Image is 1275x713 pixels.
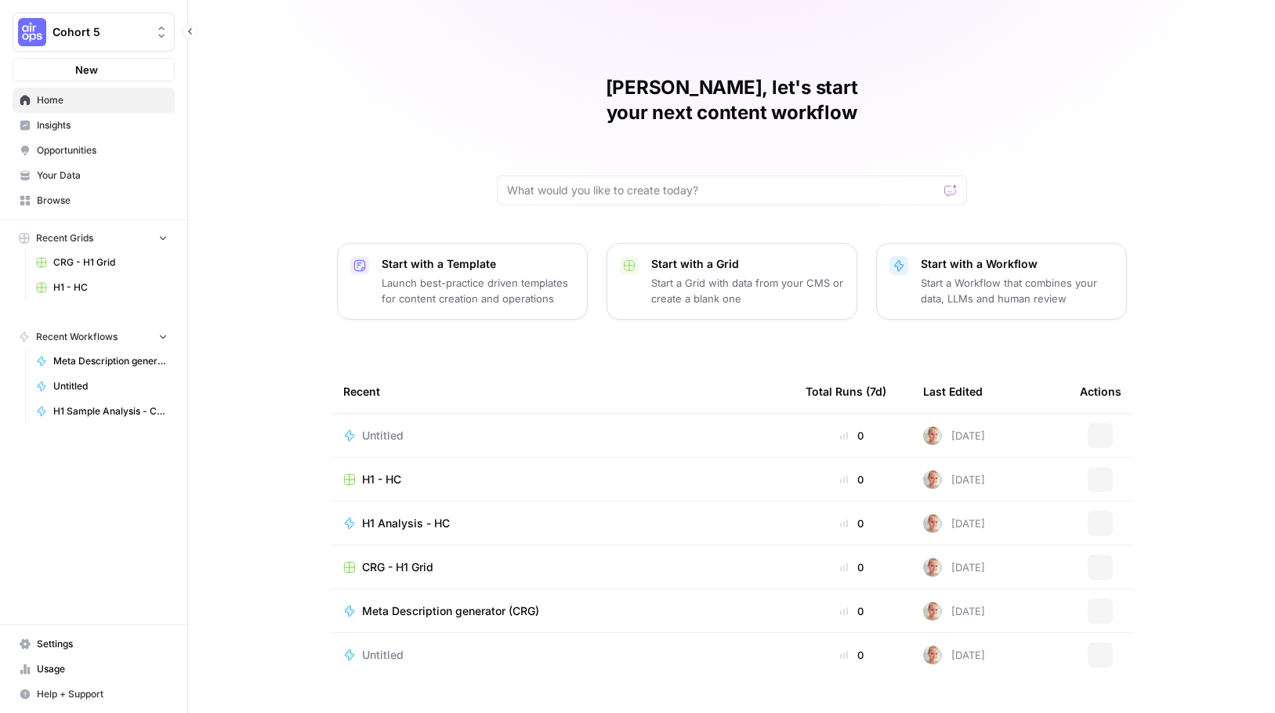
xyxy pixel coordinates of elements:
span: Browse [37,194,168,208]
span: New [75,62,98,78]
a: Untitled [29,374,175,399]
a: Usage [13,657,175,682]
button: Recent Grids [13,226,175,250]
input: What would you like to create today? [507,183,938,198]
p: Start with a Template [382,256,574,272]
span: Meta Description generator (CRG) [362,603,539,619]
div: [DATE] [923,646,985,664]
a: Opportunities [13,138,175,163]
a: Browse [13,188,175,213]
button: Help + Support [13,682,175,707]
img: tzy1lhuh9vjkl60ica9oz7c44fpn [923,426,942,445]
p: Start with a Grid [651,256,844,272]
span: Meta Description generator (CRG) [53,354,168,368]
div: 0 [806,516,898,531]
span: H1 - HC [53,280,168,295]
a: H1 - HC [29,275,175,300]
span: Recent Grids [36,231,93,245]
p: Start a Grid with data from your CMS or create a blank one [651,275,844,306]
div: Last Edited [923,370,983,413]
span: Recent Workflows [36,330,118,344]
a: Insights [13,113,175,138]
img: tzy1lhuh9vjkl60ica9oz7c44fpn [923,646,942,664]
span: Settings [37,637,168,651]
span: Opportunities [37,143,168,157]
button: New [13,58,175,81]
span: H1 Sample Analysis - CRG - COMPLETE [53,404,168,418]
button: Workspace: Cohort 5 [13,13,175,52]
div: Total Runs (7d) [806,370,886,413]
span: Cohort 5 [53,24,147,40]
a: H1 Sample Analysis - CRG - COMPLETE [29,399,175,424]
button: Start with a TemplateLaunch best-practice driven templates for content creation and operations [337,243,588,320]
div: [DATE] [923,426,985,445]
p: Launch best-practice driven templates for content creation and operations [382,275,574,306]
a: Settings [13,632,175,657]
img: Cohort 5 Logo [18,18,46,46]
span: Help + Support [37,687,168,701]
span: Untitled [53,379,168,393]
img: tzy1lhuh9vjkl60ica9oz7c44fpn [923,470,942,489]
div: [DATE] [923,514,985,533]
img: tzy1lhuh9vjkl60ica9oz7c44fpn [923,514,942,533]
span: Home [37,93,168,107]
p: Start with a Workflow [921,256,1114,272]
button: Start with a GridStart a Grid with data from your CMS or create a blank one [607,243,857,320]
span: CRG - H1 Grid [362,559,433,575]
span: CRG - H1 Grid [53,255,168,270]
span: Insights [37,118,168,132]
p: Start a Workflow that combines your data, LLMs and human review [921,275,1114,306]
button: Recent Workflows [13,325,175,349]
a: CRG - H1 Grid [29,250,175,275]
div: [DATE] [923,602,985,621]
div: [DATE] [923,558,985,577]
a: Home [13,88,175,113]
a: CRG - H1 Grid [343,559,781,575]
a: H1 - HC [343,472,781,487]
a: Meta Description generator (CRG) [343,603,781,619]
a: H1 Analysis - HC [343,516,781,531]
img: tzy1lhuh9vjkl60ica9oz7c44fpn [923,602,942,621]
div: 0 [806,559,898,575]
span: Untitled [362,647,404,663]
span: Untitled [362,428,404,443]
span: H1 Analysis - HC [362,516,450,531]
span: Usage [37,662,168,676]
a: Untitled [343,428,781,443]
button: Start with a WorkflowStart a Workflow that combines your data, LLMs and human review [876,243,1127,320]
a: Your Data [13,163,175,188]
span: H1 - HC [362,472,401,487]
div: 0 [806,428,898,443]
a: Meta Description generator (CRG) [29,349,175,374]
div: 0 [806,603,898,619]
span: Your Data [37,168,168,183]
div: Actions [1080,370,1121,413]
h1: [PERSON_NAME], let's start your next content workflow [497,75,967,125]
div: Recent [343,370,781,413]
div: 0 [806,472,898,487]
a: Untitled [343,647,781,663]
div: 0 [806,647,898,663]
img: tzy1lhuh9vjkl60ica9oz7c44fpn [923,558,942,577]
div: [DATE] [923,470,985,489]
